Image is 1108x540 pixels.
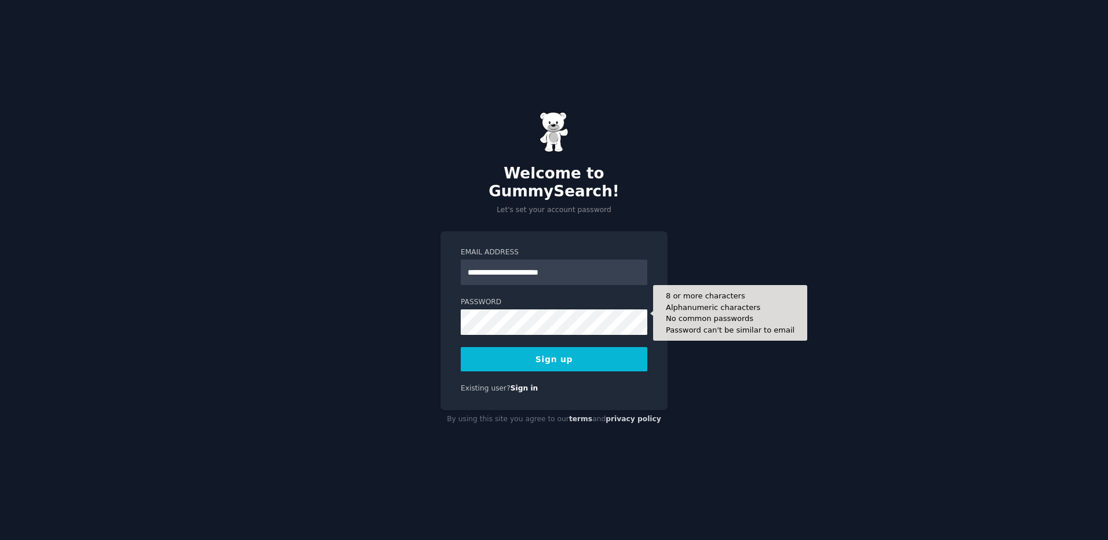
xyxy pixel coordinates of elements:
[540,112,568,152] img: Gummy Bear
[461,297,647,308] label: Password
[461,347,647,371] button: Sign up
[461,247,647,258] label: Email Address
[569,415,592,423] a: terms
[606,415,661,423] a: privacy policy
[440,165,668,201] h2: Welcome to GummySearch!
[440,410,668,429] div: By using this site you agree to our and
[440,205,668,216] p: Let's set your account password
[461,384,511,392] span: Existing user?
[511,384,538,392] a: Sign in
